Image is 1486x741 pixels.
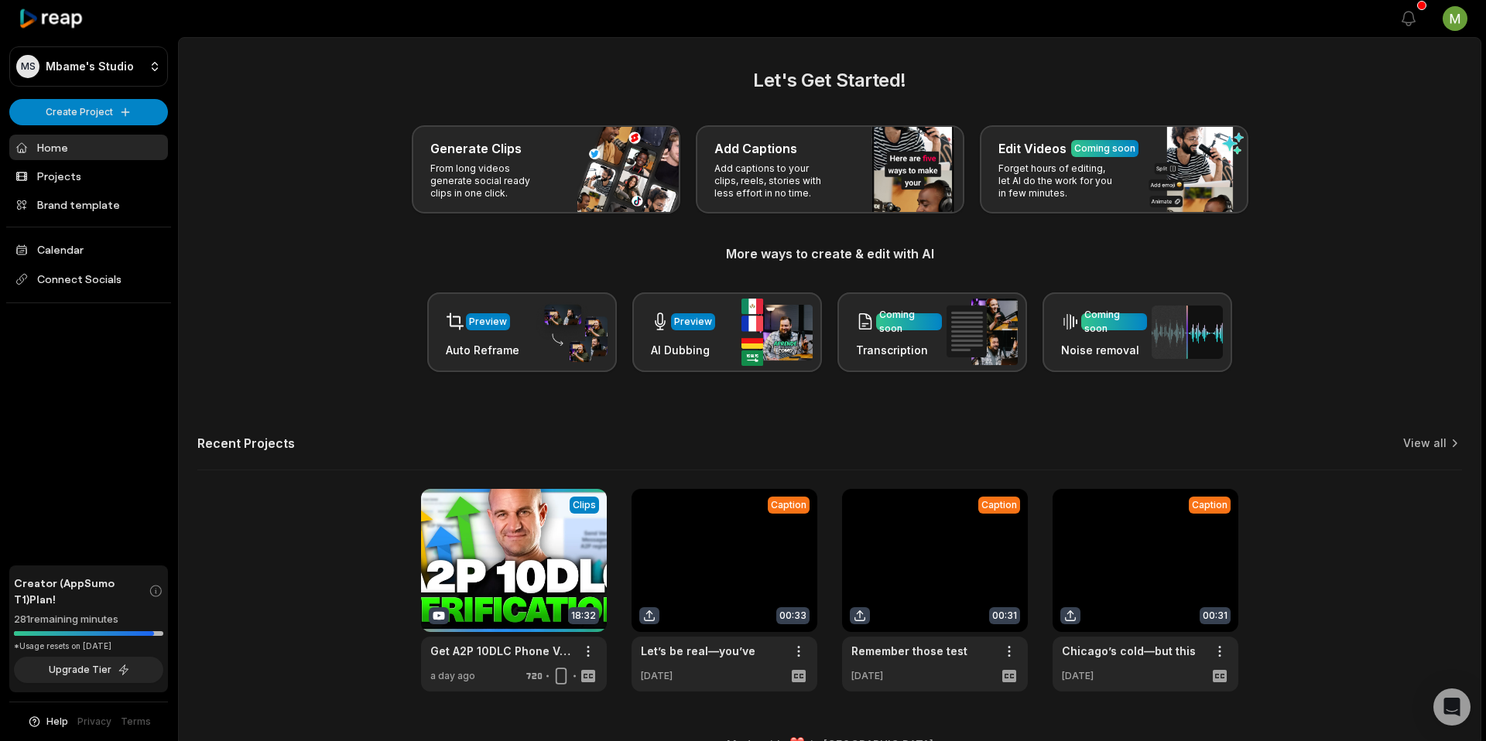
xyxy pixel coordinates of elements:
div: Preview [674,315,712,329]
span: Creator (AppSumo T1) Plan! [14,575,149,607]
h3: AI Dubbing [651,342,715,358]
a: Calendar [9,237,168,262]
img: ai_dubbing.png [741,299,813,366]
a: Remember those test [851,643,967,659]
a: Privacy [77,715,111,729]
button: Help [27,715,68,729]
div: Coming soon [1074,142,1135,155]
a: Let’s be real—you’ve [641,643,755,659]
h3: Noise removal [1061,342,1147,358]
a: Chicago’s cold—but this [1062,643,1196,659]
button: Create Project [9,99,168,125]
a: Home [9,135,168,160]
div: MS [16,55,39,78]
h3: Generate Clips [430,139,522,158]
h3: Transcription [856,342,942,358]
h3: Add Captions [714,139,797,158]
p: From long videos generate social ready clips in one click. [430,162,550,200]
h3: More ways to create & edit with AI [197,244,1462,263]
div: Coming soon [1084,308,1144,336]
h3: Auto Reframe [446,342,519,358]
h2: Let's Get Started! [197,67,1462,94]
div: Coming soon [879,308,939,336]
div: 281 remaining minutes [14,612,163,627]
span: Help [46,715,68,729]
div: *Usage resets on [DATE] [14,640,163,652]
a: Projects [9,163,168,189]
img: auto_reframe.png [536,302,608,363]
div: Preview [469,315,507,329]
h3: Edit Videos [998,139,1067,158]
div: Open Intercom Messenger [1433,688,1471,726]
img: transcription.png [947,299,1018,365]
p: Add captions to your clips, reels, stories with less effort in no time. [714,162,834,200]
a: View all [1403,435,1447,451]
button: Upgrade Tier [14,657,163,683]
span: Connect Socials [9,265,168,293]
img: noise_removal.png [1152,306,1223,359]
a: Terms [121,715,151,729]
a: Get A2P 10DLC Phone Verified FIRST TIME in Go HighLevel 📱 [430,643,573,659]
a: Brand template [9,192,168,217]
p: Mbame's Studio [46,60,134,73]
p: Forget hours of editing, let AI do the work for you in few minutes. [998,162,1118,200]
h2: Recent Projects [197,435,295,451]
